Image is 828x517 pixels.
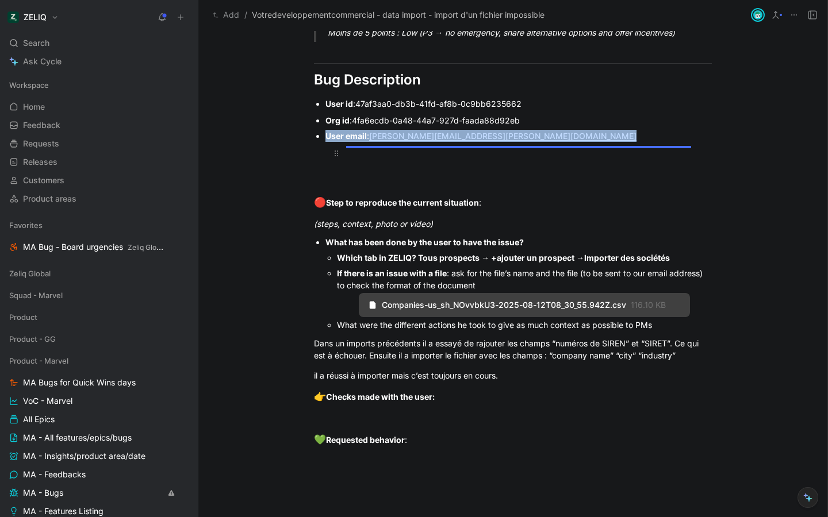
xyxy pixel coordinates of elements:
div: : [325,114,712,126]
span: 👉 [314,391,326,402]
strong: What has been done by the user to have the issue? [325,237,524,247]
div: Product - GG [5,330,193,351]
div: Zeliq Global [5,265,193,282]
button: ZELIQZELIQ [5,9,62,25]
a: All Epics [5,411,193,428]
span: 4fa6ecdb-0a48-44a7-927d-faada88d92eb [352,115,520,125]
a: Ask Cycle [5,53,193,70]
a: MA - Bugs [5,484,193,501]
a: VoC - Marvel [5,392,193,410]
a: Releases [5,153,193,171]
a: Product areas [5,190,193,207]
strong: User email [325,131,367,141]
span: MA Bug - Board urgencies [23,241,164,253]
div: Favorites [5,217,193,234]
img: ZELIQ [7,11,19,23]
span: Zeliq Global [128,243,166,252]
div: Squad - Marvel [5,287,193,304]
span: MA Bugs for Quick Wins days [23,377,136,388]
span: Favorites [9,219,43,231]
strong: Which tab in ZELIQ? Tous prospects → +ajouter un prospect →Importer des sociétés [337,253,670,263]
strong: Requested behavior [326,435,405,445]
a: Home [5,98,193,115]
strong: Org id [325,115,350,125]
span: 🔴 [314,196,326,208]
div: Product - GG [5,330,193,348]
img: avatar [752,9,764,21]
div: Zeliq Global [5,265,193,285]
span: MA - Feedbacks [23,469,86,480]
span: / [244,8,247,22]
strong: Step to reproduce the current situation [326,198,479,207]
a: Feedback [5,117,193,134]
span: Home [23,101,45,113]
span: Workspace [9,79,49,91]
span: 47af3aa0-db3b-41fd-af8b-0c9bb6235662 [355,99,522,109]
a: [PERSON_NAME][EMAIL_ADDRESS][PERSON_NAME][DOMAIN_NAME] [369,131,637,141]
div: Squad - Marvel [5,287,193,307]
span: Squad - Marvel [9,290,63,301]
span: All Epics [23,414,55,425]
span: Product [9,311,37,323]
span: Companies-us_sh_NOvvbkU3-2025-08-12T08_30_55.942Z.csv [382,300,626,310]
span: MA - Insights/product area/date [23,450,145,462]
span: Customers [23,175,64,186]
h1: ZELIQ [24,12,47,22]
div: : [325,98,712,110]
a: Customers [5,172,193,189]
div: Search [5,34,193,52]
div: What were the different actions he took to give as much context as possible to PMs [337,319,712,331]
div: : [314,195,712,210]
span: MA - Features Listing [23,506,103,517]
div: Product [5,308,193,329]
span: Product - Marvel [9,355,68,366]
a: MA Bug - Board urgenciesZeliq Global [5,238,193,256]
div: il a réussi à importer mais c’est toujours en cours. [314,369,712,381]
div: Dans un imports précédents il a essayé de rajouter les champs “numéros de SIREN” et “SIRET”. Ce q... [314,337,712,361]
strong: If there is an issue with a file [337,268,447,278]
div: Product [5,308,193,326]
a: MA - Feedbacks [5,466,193,483]
div: : [314,433,712,447]
span: Search [23,36,49,50]
div: Bug Description [314,70,712,90]
span: 💚 [314,434,326,445]
span: 116.10 KB [631,300,666,310]
span: Requests [23,138,59,149]
button: Add [210,8,242,22]
span: MA - All features/epics/bugs [23,432,132,443]
a: Requests [5,135,193,152]
div: : ask for the file’s name and the file (to be sent to our email address) to check the format of t... [337,267,712,291]
span: Product areas [23,193,76,205]
a: MA - Insights/product area/date [5,447,193,465]
strong: Checks made with the user: [326,392,435,402]
span: MA - Bugs [23,487,63,499]
span: Releases [23,156,57,168]
a: MA - All features/epics/bugs [5,429,193,446]
div: Workspace [5,76,193,94]
a: MA Bugs for Quick Wins days [5,374,193,391]
strong: User id [325,99,353,109]
span: Zeliq Global [9,268,51,279]
span: Product - GG [9,333,56,345]
span: Ask Cycle [23,55,62,68]
span: Votredeveloppementcommercial - data import - import d'un fichier impossible [252,8,545,22]
span: Feedback [23,119,60,131]
div: : [325,130,712,142]
span: VoC - Marvel [23,395,72,407]
em: (steps, context, photo or video) [314,219,433,229]
div: Product - Marvel [5,352,193,369]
